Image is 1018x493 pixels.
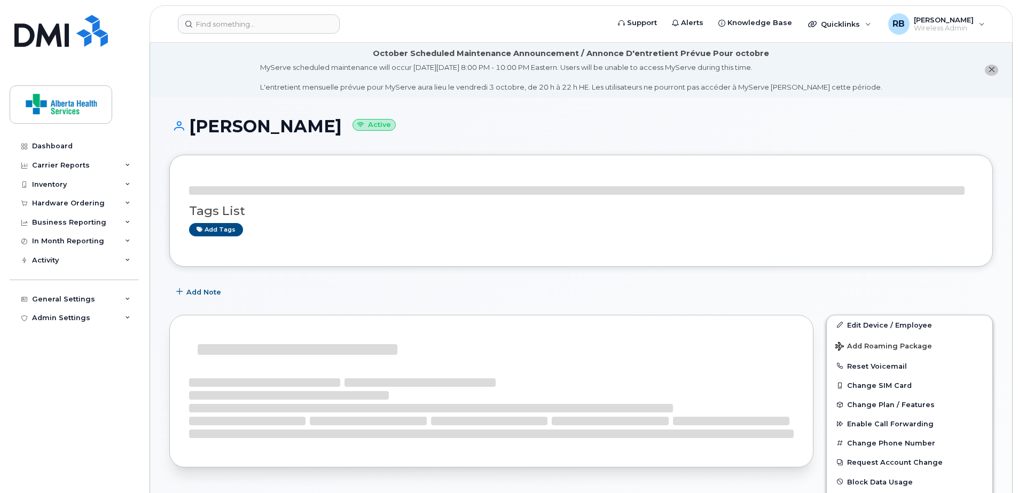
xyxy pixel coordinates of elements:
[847,420,934,428] span: Enable Call Forwarding
[189,223,243,236] a: Add tags
[827,433,992,452] button: Change Phone Number
[835,342,932,352] span: Add Roaming Package
[827,315,992,335] a: Edit Device / Employee
[827,452,992,472] button: Request Account Change
[169,283,230,302] button: Add Note
[985,65,998,76] button: close notification
[847,401,935,409] span: Change Plan / Features
[353,119,396,131] small: Active
[827,356,992,376] button: Reset Voicemail
[827,414,992,433] button: Enable Call Forwarding
[373,48,769,59] div: October Scheduled Maintenance Announcement / Annonce D'entretient Prévue Pour octobre
[169,117,993,136] h1: [PERSON_NAME]
[260,62,882,92] div: MyServe scheduled maintenance will occur [DATE][DATE] 8:00 PM - 10:00 PM Eastern. Users will be u...
[827,335,992,356] button: Add Roaming Package
[827,472,992,491] button: Block Data Usage
[186,287,221,297] span: Add Note
[827,376,992,395] button: Change SIM Card
[189,204,973,218] h3: Tags List
[827,395,992,414] button: Change Plan / Features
